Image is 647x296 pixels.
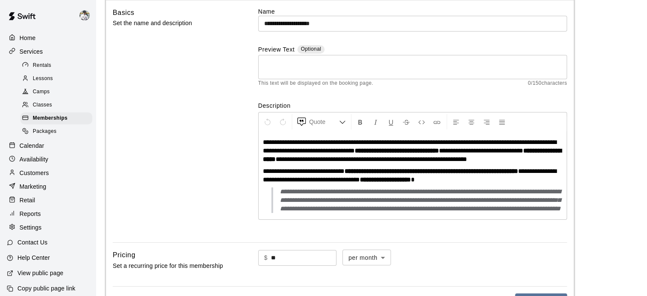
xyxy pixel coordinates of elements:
[528,79,567,88] span: 0 / 150 characters
[20,34,36,42] p: Home
[7,221,89,234] a: Settings
[430,114,444,129] button: Insert Link
[276,114,290,129] button: Redo
[20,86,96,99] a: Camps
[20,47,43,56] p: Services
[294,114,349,129] button: Formatting Options
[7,153,89,166] a: Availability
[258,7,567,16] label: Name
[260,114,275,129] button: Undo
[20,169,49,177] p: Customers
[20,210,41,218] p: Reports
[20,86,92,98] div: Camps
[33,75,53,83] span: Lessons
[20,141,44,150] p: Calendar
[20,99,92,111] div: Classes
[20,112,96,125] a: Memberships
[309,118,339,126] span: Quote
[258,101,567,110] label: Description
[20,72,96,85] a: Lessons
[384,114,398,129] button: Format Underline
[17,238,48,247] p: Contact Us
[20,99,96,112] a: Classes
[258,45,295,55] label: Preview Text
[7,45,89,58] a: Services
[353,114,368,129] button: Format Bold
[20,126,92,138] div: Packages
[7,32,89,44] a: Home
[7,194,89,207] a: Retail
[80,10,90,20] img: Justin Dunning
[7,167,89,179] a: Customers
[33,127,57,136] span: Packages
[20,223,42,232] p: Settings
[20,155,48,164] p: Availability
[449,114,463,129] button: Left Align
[414,114,429,129] button: Insert Code
[7,139,89,152] a: Calendar
[17,253,50,262] p: Help Center
[20,59,96,72] a: Rentals
[20,73,92,85] div: Lessons
[17,269,63,277] p: View public page
[33,61,51,70] span: Rentals
[78,7,96,24] div: Justin Dunning
[368,114,383,129] button: Format Italics
[264,253,268,262] p: $
[20,125,96,138] a: Packages
[258,79,373,88] span: This text will be displayed on the booking page.
[33,88,50,96] span: Camps
[17,284,75,293] p: Copy public page link
[113,250,135,261] h6: Pricing
[479,114,494,129] button: Right Align
[301,46,321,52] span: Optional
[495,114,509,129] button: Justify Align
[7,207,89,220] a: Reports
[113,261,231,271] p: Set a recurring price for this membership
[20,112,92,124] div: Memberships
[33,114,68,123] span: Memberships
[20,196,35,204] p: Retail
[113,7,134,18] h6: Basics
[20,60,92,72] div: Rentals
[33,101,52,109] span: Classes
[464,114,479,129] button: Center Align
[7,180,89,193] a: Marketing
[113,18,231,29] p: Set the name and description
[20,182,46,191] p: Marketing
[342,250,391,265] div: per month
[399,114,413,129] button: Format Strikethrough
